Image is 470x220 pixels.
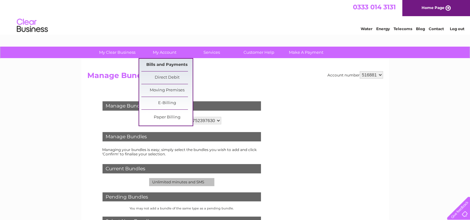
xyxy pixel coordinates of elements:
[141,71,193,84] a: Direct Debit
[376,26,390,31] a: Energy
[89,3,382,30] div: Clear Business is a trading name of Verastar Limited (registered in [GEOGRAPHIC_DATA] No. 3667643...
[353,3,396,11] a: 0333 014 3131
[87,146,276,158] td: Managing your bundles is easy; simply select the bundles you wish to add and click 'Confirm' to f...
[149,178,214,186] td: Unlimited minutes and SMS
[103,101,261,111] div: Manage Bundles for SIM Number
[141,59,193,71] a: Bills and Payments
[141,84,193,97] a: Moving Premises
[394,26,412,31] a: Telecoms
[141,97,193,109] a: E-Billing
[103,192,261,202] div: Pending Bundles
[361,26,372,31] a: Water
[449,26,464,31] a: Log out
[416,26,425,31] a: Blog
[186,47,237,58] a: Services
[16,16,48,35] img: logo.png
[141,111,193,124] a: Paper Billing
[87,71,383,83] h2: Manage Bundles
[281,47,332,58] a: Make A Payment
[103,132,261,141] div: Manage Bundles
[139,47,190,58] a: My Account
[233,47,285,58] a: Customer Help
[103,164,261,173] div: Current Bundles
[130,206,234,210] small: You may not add a bundle of the same type as a pending bundle.
[92,47,143,58] a: My Clear Business
[327,71,383,79] div: Account number
[429,26,444,31] a: Contact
